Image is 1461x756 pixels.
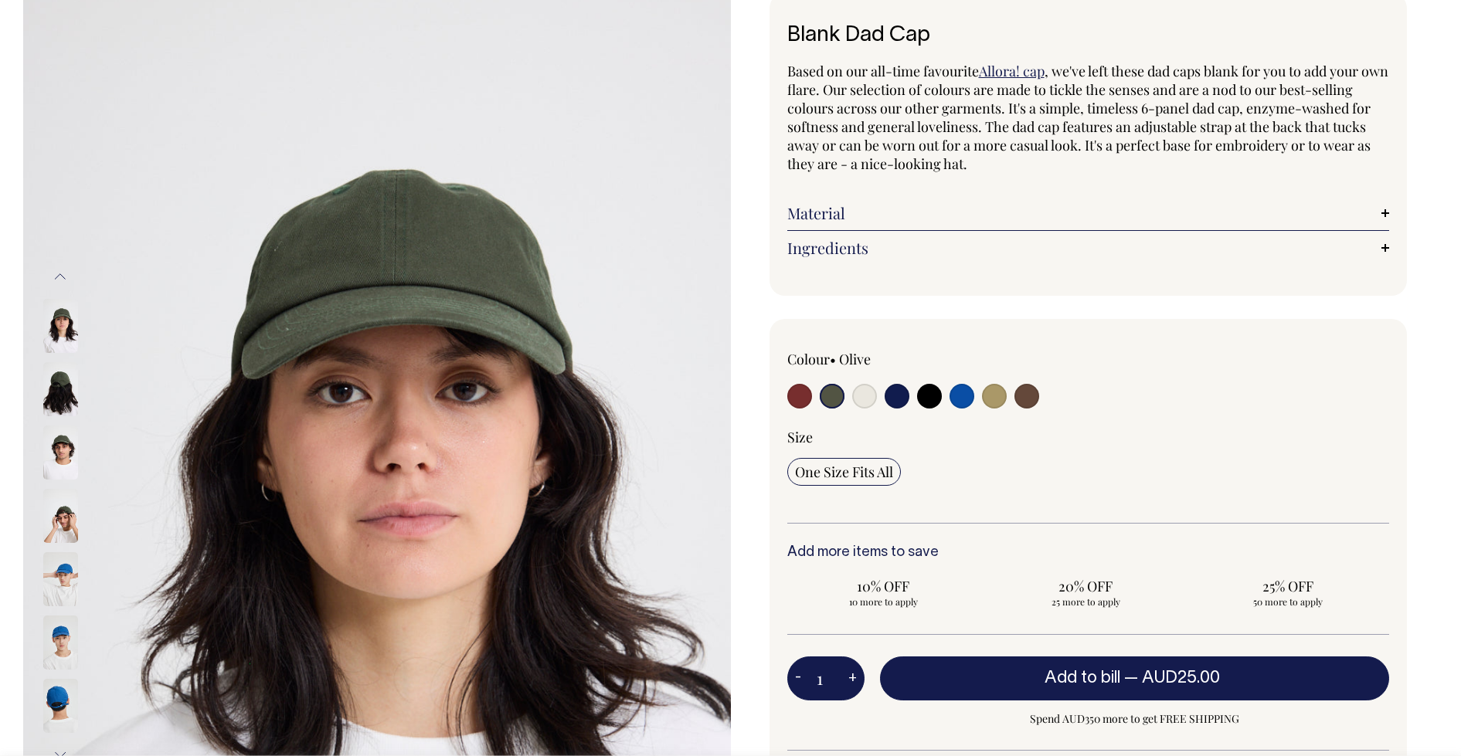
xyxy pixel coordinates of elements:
[839,350,871,368] label: Olive
[787,458,901,486] input: One Size Fits All
[880,656,1390,700] button: Add to bill —AUD25.00
[787,663,809,694] button: -
[787,204,1390,222] a: Material
[787,572,980,612] input: 10% OFF 10 more to apply
[841,663,865,694] button: +
[997,577,1174,595] span: 20% OFF
[1045,670,1120,686] span: Add to bill
[787,545,1390,561] h6: Add more items to save
[43,362,78,416] img: olive
[787,62,979,80] span: Based on our all-time favourite
[1124,670,1224,686] span: —
[997,595,1174,608] span: 25 more to apply
[1191,572,1385,612] input: 25% OFF 50 more to apply
[979,62,1045,80] a: Allora! cap
[43,615,78,670] img: worker-blue
[43,299,78,353] img: olive
[43,552,78,606] img: worker-blue
[1199,577,1377,595] span: 25% OFF
[795,463,893,481] span: One Size Fits All
[989,572,1182,612] input: 20% OFF 25 more to apply
[787,428,1390,446] div: Size
[43,425,78,480] img: olive
[880,710,1390,728] span: Spend AUD350 more to get FREE SHIPPING
[43,489,78,543] img: olive
[49,259,72,294] button: Previous
[830,350,836,368] span: •
[787,350,1028,368] div: Colour
[1142,670,1220,686] span: AUD25.00
[795,577,973,595] span: 10% OFF
[787,24,1390,48] h1: Blank Dad Cap
[795,595,973,608] span: 10 more to apply
[43,679,78,733] img: worker-blue
[787,239,1390,257] a: Ingredients
[787,62,1388,173] span: , we've left these dad caps blank for you to add your own flare. Our selection of colours are mad...
[1199,595,1377,608] span: 50 more to apply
